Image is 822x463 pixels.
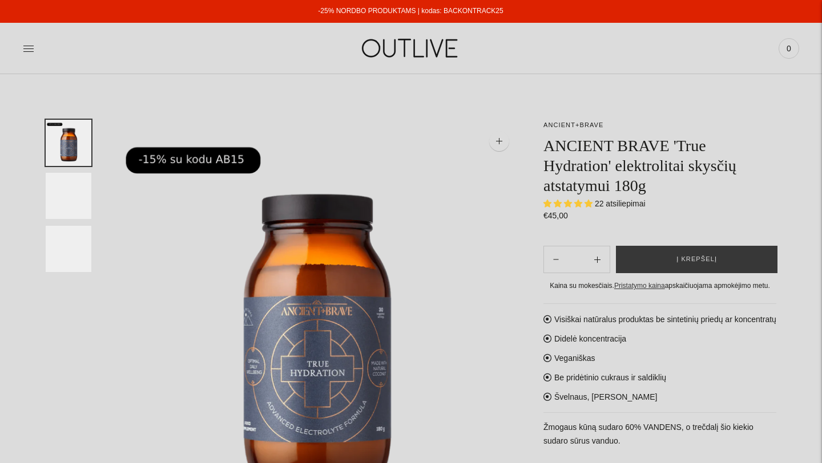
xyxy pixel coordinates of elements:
[544,246,568,273] button: Add product quantity
[616,246,777,273] button: Į krepšelį
[318,7,503,15] a: -25% NORDBO PRODUKTAMS | kodas: BACKONTRACK25
[585,246,610,273] button: Subtract product quantity
[340,29,482,68] img: OUTLIVE
[46,226,91,272] button: Translation missing: en.general.accessibility.image_thumbail
[46,120,91,166] button: Translation missing: en.general.accessibility.image_thumbail
[781,40,797,56] span: 0
[543,121,603,128] a: ANCIENT+BRAVE
[46,173,91,219] button: Translation missing: en.general.accessibility.image_thumbail
[543,280,776,292] div: Kaina su mokesčiais. apskaičiuojama apmokėjimo metu.
[676,254,717,265] span: Į krepšelį
[614,282,665,290] a: Pristatymo kaina
[543,136,776,196] h1: ANCIENT BRAVE 'True Hydration' elektrolitai skysčių atstatymui 180g
[543,211,568,220] span: €45,00
[568,251,585,268] input: Product quantity
[595,199,646,208] span: 22 atsiliepimai
[779,36,799,61] a: 0
[543,199,595,208] span: 4.86 stars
